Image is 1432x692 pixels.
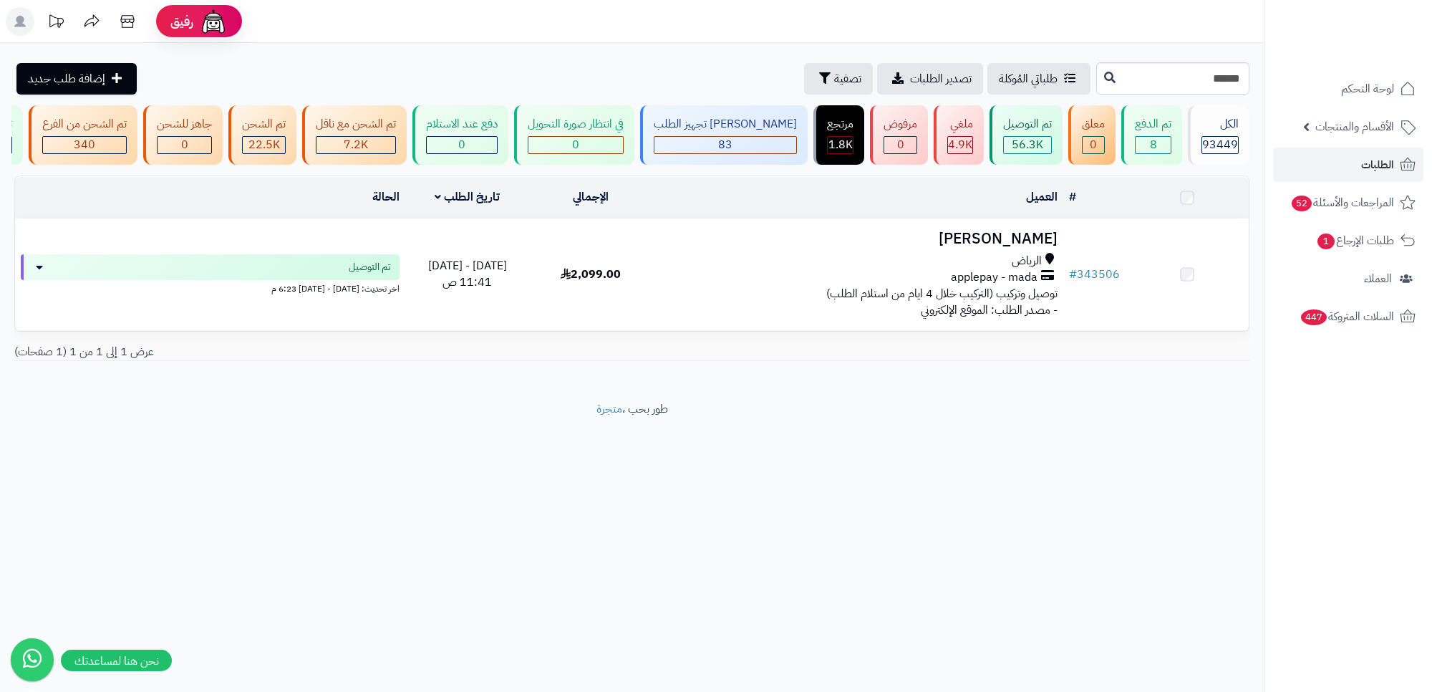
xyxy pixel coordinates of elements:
a: مرتجع 1.8K [811,105,867,165]
span: 1.8K [828,136,853,153]
span: السلات المتروكة [1300,307,1394,327]
span: 8 [1150,136,1157,153]
div: 340 [43,137,126,153]
div: 4939 [948,137,972,153]
a: دفع عند الاستلام 0 [410,105,511,165]
div: 0 [1083,137,1104,153]
span: [DATE] - [DATE] 11:41 ص [428,257,507,291]
img: ai-face.png [199,7,228,36]
span: 22.5K [248,136,280,153]
a: تاريخ الطلب [435,188,500,206]
div: تم الشحن مع ناقل [316,116,396,133]
span: 4.9K [948,136,972,153]
button: تصفية [804,63,873,95]
div: 1785 [828,137,853,153]
div: 22485 [243,137,285,153]
div: 83 [654,137,796,153]
span: 0 [1090,136,1097,153]
a: تحديثات المنصة [38,7,74,39]
span: applepay - mada [951,269,1037,286]
div: 8 [1136,137,1171,153]
a: #343506 [1069,266,1120,283]
div: تم التوصيل [1003,116,1052,133]
div: مرفوض [884,116,917,133]
span: العملاء [1364,269,1392,289]
img: logo-2.png [1335,23,1418,53]
a: العميل [1026,188,1058,206]
span: طلبات الإرجاع [1316,231,1394,251]
a: الطلبات [1273,148,1423,182]
span: 447 [1300,309,1328,326]
a: جاهز للشحن 0 [140,105,226,165]
span: 340 [74,136,95,153]
a: في انتظار صورة التحويل 0 [511,105,637,165]
div: اخر تحديث: [DATE] - [DATE] 6:23 م [21,280,400,295]
span: 1 [1317,233,1335,250]
span: 7.2K [344,136,368,153]
a: تصدير الطلبات [877,63,983,95]
span: 2,099.00 [561,266,621,283]
div: [PERSON_NAME] تجهيز الطلب [654,116,797,133]
a: العملاء [1273,261,1423,296]
a: تم التوصيل 56.3K [987,105,1065,165]
span: المراجعات والأسئلة [1290,193,1394,213]
span: رفيق [170,13,193,30]
div: عرض 1 إلى 1 من 1 (1 صفحات) [4,344,632,360]
a: تم الشحن من الفرع 340 [26,105,140,165]
div: 0 [884,137,916,153]
div: في انتظار صورة التحويل [528,116,624,133]
a: السلات المتروكة447 [1273,299,1423,334]
span: إضافة طلب جديد [28,70,105,87]
a: الكل93449 [1185,105,1252,165]
span: 0 [458,136,465,153]
h3: [PERSON_NAME] [658,231,1058,247]
a: المراجعات والأسئلة52 [1273,186,1423,220]
span: 83 [718,136,732,153]
a: تم الدفع 8 [1118,105,1185,165]
span: الطلبات [1361,155,1394,175]
span: توصيل وتركيب (التركيب خلال 4 ايام من استلام الطلب) [826,285,1058,302]
div: 0 [427,137,497,153]
a: الحالة [372,188,400,206]
span: تصدير الطلبات [910,70,972,87]
a: معلق 0 [1065,105,1118,165]
a: تم الشحن مع ناقل 7.2K [299,105,410,165]
span: 0 [181,136,188,153]
span: طلباتي المُوكلة [999,70,1058,87]
span: تصفية [834,70,861,87]
a: الإجمالي [573,188,609,206]
div: 56253 [1004,137,1051,153]
span: 52 [1291,195,1312,212]
span: # [1069,266,1077,283]
a: مرفوض 0 [867,105,931,165]
span: 0 [897,136,904,153]
a: إضافة طلب جديد [16,63,137,95]
div: 0 [528,137,623,153]
a: طلبات الإرجاع1 [1273,224,1423,258]
td: - مصدر الطلب: الموقع الإلكتروني [652,219,1063,330]
div: 0 [158,137,211,153]
div: الكل [1201,116,1239,133]
span: 56.3K [1012,136,1043,153]
span: الأقسام والمنتجات [1315,117,1394,137]
a: # [1069,188,1076,206]
div: تم الشحن من الفرع [42,116,127,133]
div: 7223 [316,137,395,153]
a: [PERSON_NAME] تجهيز الطلب 83 [637,105,811,165]
div: تم الدفع [1135,116,1171,133]
span: 0 [572,136,579,153]
a: ملغي 4.9K [931,105,987,165]
div: مرتجع [827,116,853,133]
span: 93449 [1202,136,1238,153]
a: لوحة التحكم [1273,72,1423,106]
span: تم التوصيل [349,260,391,274]
div: تم الشحن [242,116,286,133]
div: جاهز للشحن [157,116,212,133]
span: لوحة التحكم [1341,79,1394,99]
span: الرياض [1012,253,1042,269]
a: تم الشحن 22.5K [226,105,299,165]
div: دفع عند الاستلام [426,116,498,133]
a: متجرة [596,400,622,418]
a: طلباتي المُوكلة [987,63,1090,95]
div: معلق [1082,116,1105,133]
